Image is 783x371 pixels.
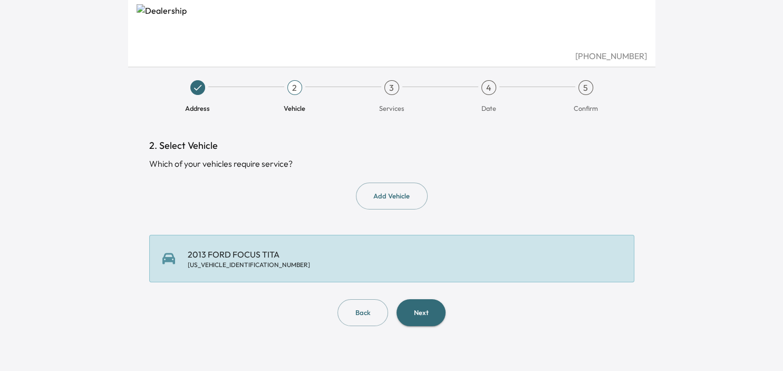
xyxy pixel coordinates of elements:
h1: 2. Select Vehicle [149,138,634,153]
button: Add Vehicle [356,183,428,210]
div: Which of your vehicles require service? [149,157,634,170]
span: Vehicle [284,103,305,113]
span: Date [481,103,496,113]
div: 3 [384,80,399,95]
button: Back [337,299,388,326]
img: Dealership [137,4,647,50]
span: Confirm [574,103,598,113]
span: Services [379,103,404,113]
div: 2 [287,80,302,95]
div: [US_VEHICLE_IDENTIFICATION_NUMBER] [188,261,310,269]
div: 4 [481,80,496,95]
button: Next [397,299,446,326]
div: 2013 FORD FOCUS TITA [188,248,310,269]
div: [PHONE_NUMBER] [137,50,647,62]
span: Address [185,103,210,113]
div: 5 [578,80,593,95]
